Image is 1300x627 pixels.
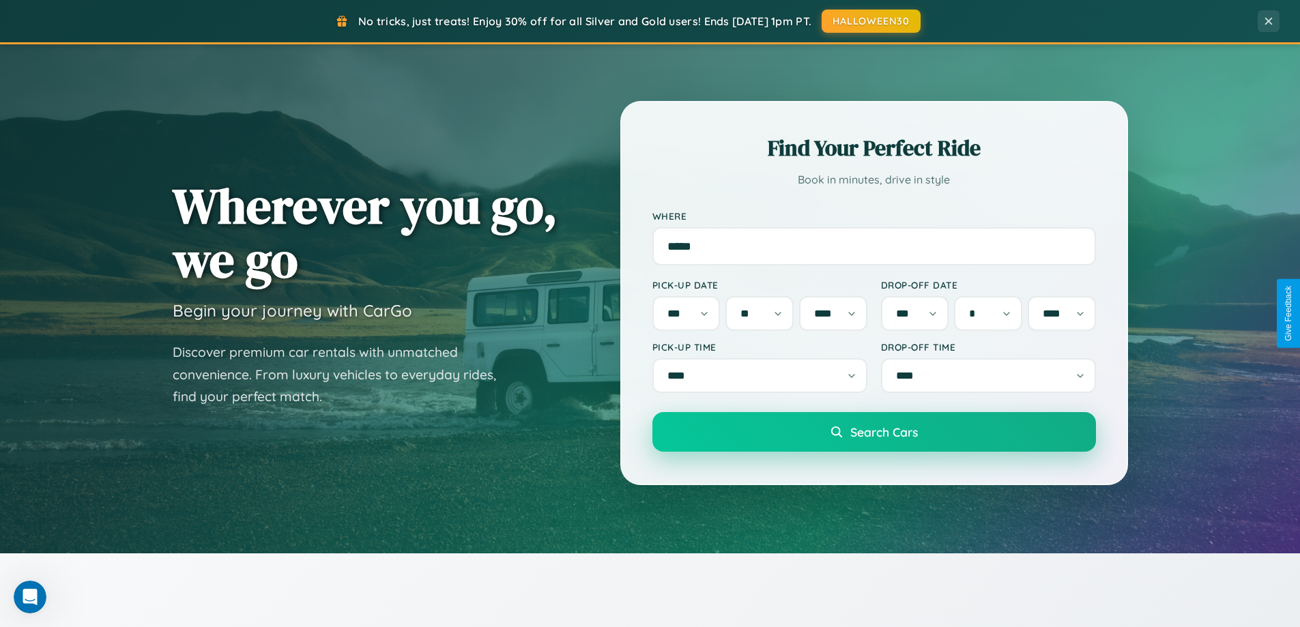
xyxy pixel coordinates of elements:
span: Search Cars [850,424,918,439]
label: Drop-off Date [881,279,1096,291]
button: HALLOWEEN30 [822,10,921,33]
p: Book in minutes, drive in style [652,170,1096,190]
h1: Wherever you go, we go [173,179,558,287]
label: Pick-up Time [652,341,867,353]
button: Search Cars [652,412,1096,452]
label: Drop-off Time [881,341,1096,353]
label: Where [652,210,1096,222]
label: Pick-up Date [652,279,867,291]
iframe: Intercom live chat [14,581,46,613]
h3: Begin your journey with CarGo [173,300,412,321]
span: No tricks, just treats! Enjoy 30% off for all Silver and Gold users! Ends [DATE] 1pm PT. [358,14,811,28]
div: Give Feedback [1284,286,1293,341]
h2: Find Your Perfect Ride [652,133,1096,163]
p: Discover premium car rentals with unmatched convenience. From luxury vehicles to everyday rides, ... [173,341,514,408]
